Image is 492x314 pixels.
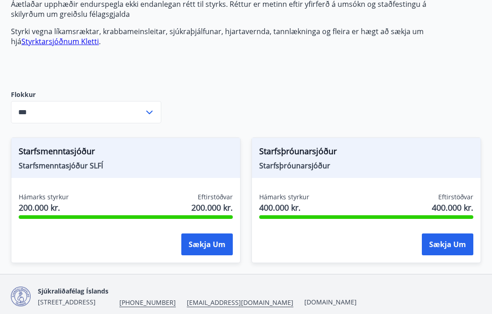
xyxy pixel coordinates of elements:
label: Flokkur [11,90,161,99]
span: 200.000 kr. [19,202,69,213]
img: d7T4au2pYIU9thVz4WmmUT9xvMNnFvdnscGDOPEg.png [11,287,31,306]
a: Styrktarsjóðnum Kletti [21,36,99,46]
span: 400.000 kr. [432,202,473,213]
span: Eftirstöðvar [438,192,473,202]
span: Sjúkraliðafélag Íslands [38,287,108,295]
a: [DOMAIN_NAME] [304,298,357,306]
span: Eftirstöðvar [198,192,233,202]
span: Hámarks styrkur [259,192,309,202]
span: Starfsþróunarsjóður [259,161,473,171]
span: 400.000 kr. [259,202,309,213]
span: Starfsþróunarsjóður [259,145,473,161]
button: Sækja um [181,233,233,255]
span: Starfsmenntasjóður [19,145,233,161]
span: [STREET_ADDRESS] [38,298,96,306]
button: Sækja um [422,233,473,255]
span: Hámarks styrkur [19,192,69,202]
span: Starfsmenntasjóður SLFÍ [19,161,233,171]
p: Styrki vegna líkamsræktar, krabbameinsleitar, sjúkraþjálfunar, hjartavernda, tannlækninga og flei... [11,26,441,46]
span: 200.000 kr. [191,202,233,213]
